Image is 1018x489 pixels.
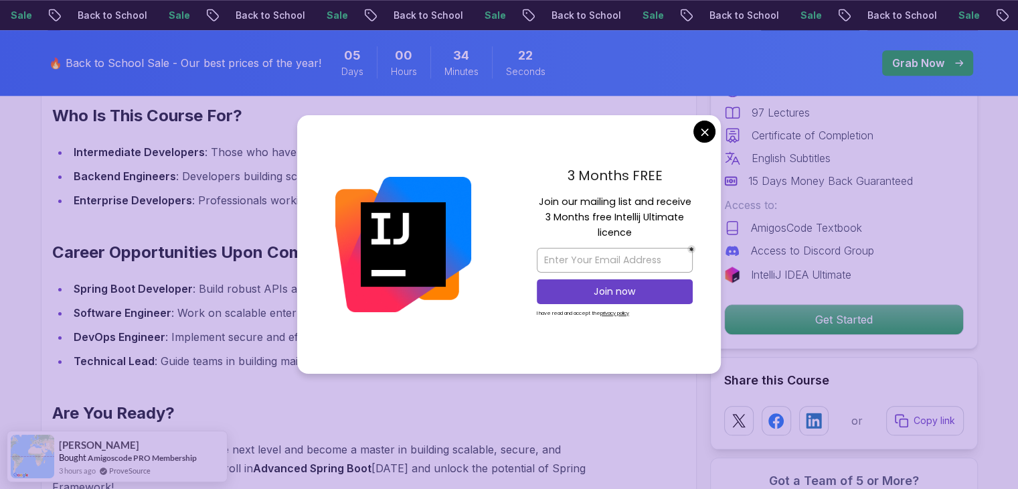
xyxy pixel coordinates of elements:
[857,9,948,22] p: Back to School
[88,453,197,463] a: Amigoscode PRO Membership
[632,9,675,22] p: Sale
[70,303,622,322] li: : Work on scalable enterprise-level applications.
[59,452,86,463] span: Bought
[316,9,359,22] p: Sale
[518,46,533,65] span: 22 Seconds
[752,150,831,166] p: English Subtitles
[751,242,874,259] p: Access to Discord Group
[506,65,545,78] span: Seconds
[790,9,833,22] p: Sale
[74,354,155,368] strong: Technical Lead
[724,267,740,283] img: jetbrains logo
[453,46,469,65] span: 34 Minutes
[70,279,622,298] li: : Build robust APIs and backend systems.
[748,173,913,189] p: 15 Days Money Back Guaranteed
[74,330,165,344] strong: DevOps Engineer
[851,413,863,429] p: or
[341,65,363,78] span: Days
[70,328,622,346] li: : Implement secure and efficient CI/CD pipelines with Spring Boot and Docker.
[59,439,139,451] span: [PERSON_NAME]
[74,282,193,295] strong: Spring Boot Developer
[158,9,201,22] p: Sale
[724,304,964,335] button: Get Started
[948,9,991,22] p: Sale
[52,242,622,263] h2: Career Opportunities Upon Completion
[751,267,851,283] p: IntelliJ IDEA Ultimate
[724,371,964,390] h2: Share this Course
[751,220,862,236] p: AmigosCode Textbook
[52,105,622,127] h2: Who Is This Course For?
[892,55,944,71] p: Grab Now
[699,9,790,22] p: Back to School
[11,435,54,478] img: provesource social proof notification image
[109,465,151,476] a: ProveSource
[724,197,964,213] p: Access to:
[725,305,963,334] p: Get Started
[391,65,417,78] span: Hours
[59,465,96,476] span: 3 hours ago
[752,104,810,121] p: 97 Lectures
[886,406,964,435] button: Copy link
[344,46,361,65] span: 5 Days
[70,143,622,161] li: : Those who have basic Spring Boot knowledge and want to deepen their skills.
[67,9,158,22] p: Back to School
[253,462,371,475] strong: Advanced Spring Boot
[74,145,205,159] strong: Intermediate Developers
[74,194,192,207] strong: Enterprise Developers
[70,352,622,370] li: : Guide teams in building maintainable, high-performing applications.
[474,9,517,22] p: Sale
[541,9,632,22] p: Back to School
[444,65,479,78] span: Minutes
[52,403,622,424] h2: Are You Ready?
[752,127,873,143] p: Certificate of Completion
[383,9,474,22] p: Back to School
[74,169,176,183] strong: Backend Engineers
[225,9,316,22] p: Back to School
[74,306,171,320] strong: Software Engineer
[395,46,412,65] span: 0 Hours
[914,414,955,427] p: Copy link
[49,55,321,71] p: 🔥 Back to School Sale - Our best prices of the year!
[70,167,622,186] li: : Developers building scalable, secure, and performance-optimized APIs.
[70,191,622,210] li: : Professionals working on large-scale applications requiring robust architecture.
